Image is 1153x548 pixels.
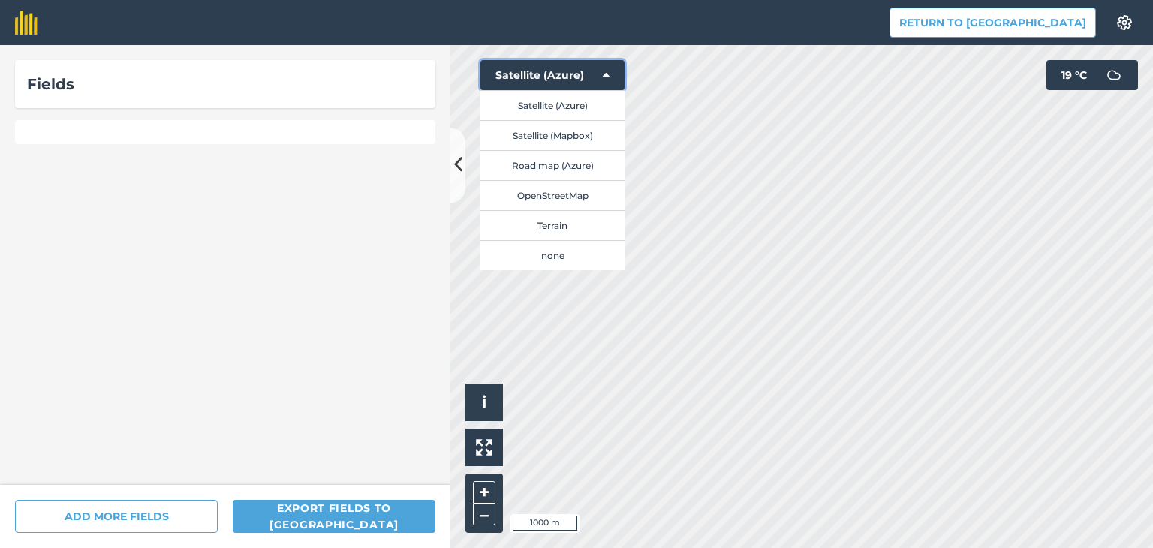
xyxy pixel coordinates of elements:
div: Fields [27,72,423,96]
button: – [473,504,495,525]
button: + [473,481,495,504]
button: Export fields to [GEOGRAPHIC_DATA] [233,500,435,533]
button: 19 °C [1046,60,1138,90]
button: Satellite (Azure) [480,90,625,120]
button: Satellite (Azure) [480,60,625,90]
img: fieldmargin Logo [15,11,38,35]
img: A cog icon [1115,15,1133,30]
button: ADD MORE FIELDS [15,500,218,533]
button: Road map (Azure) [480,150,625,180]
img: svg+xml;base64,PD94bWwgdmVyc2lvbj0iMS4wIiBlbmNvZGluZz0idXRmLTgiPz4KPCEtLSBHZW5lcmF0b3I6IEFkb2JlIE... [1099,60,1129,90]
button: none [480,240,625,270]
button: Terrain [480,210,625,240]
button: OpenStreetMap [480,180,625,210]
img: Four arrows, one pointing top left, one top right, one bottom right and the last bottom left [476,439,492,456]
span: i [482,393,486,411]
button: Return to [GEOGRAPHIC_DATA] [890,8,1096,38]
button: Satellite (Mapbox) [480,120,625,150]
button: i [465,384,503,421]
span: 19 ° C [1061,60,1087,90]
